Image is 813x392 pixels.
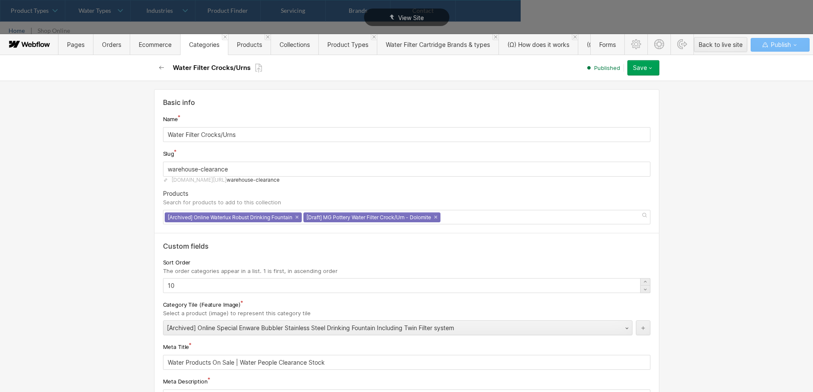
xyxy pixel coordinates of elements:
span: Meta Title [163,343,189,351]
div: Back to live site [699,38,743,51]
a: Close 'Products' tab [265,34,271,40]
span: Water Filter Cartridge Brands & types [386,41,490,48]
span: (Ω) How does it works [507,41,569,48]
span: Published [594,64,620,72]
a: Close 'Categories' tab [222,34,228,40]
a: Close 'Water Filter Cartridge Brands & types' tab [492,34,498,40]
button: Save [627,60,659,75]
a: × [434,215,437,219]
span: View Site [398,14,424,21]
div: Basic info [163,98,650,107]
span: The order categories appear in a list. 1 is first, in ascending order [163,267,338,274]
span: Collections [280,41,310,48]
span: Orders [102,41,121,48]
h2: Water Filter Crocks/Urns [173,64,251,72]
button: Publish [751,38,810,52]
span: Products [237,41,262,48]
span: Publish [769,38,791,51]
div: [Archived] Online Waterlux Robust Drinking Fountain [165,212,302,222]
span: Forms [599,41,616,48]
div: [Draft] MG Pottery Water Filter Crock/Urn - Dolomite [303,212,440,222]
div: Save [633,64,647,71]
div: Custom fields [163,242,650,251]
span: Slug [163,150,175,157]
span: Select a product (image) to represent this category tile [163,310,311,317]
span: Category Tile (Feature Image) [163,301,241,308]
span: Ecommerce [139,41,172,48]
div: [Archived] Online Special Enware Bubbler Stainless Steel Drinking Fountain Including Twin Filter ... [163,321,615,335]
a: × [295,215,299,219]
button: Back to live site [694,37,747,52]
a: Close '(Ω) How does it works' tab [572,34,578,40]
span: Text us [3,20,26,29]
span: Pages [67,41,85,48]
span: Meta Description [163,377,208,385]
span: Product Types [327,41,368,48]
span: Name [163,115,178,123]
a: Close 'Product Types' tab [371,34,377,40]
span: Categories [189,41,219,48]
span: [DOMAIN_NAME][URL] [172,177,227,183]
span: warehouse-clearance [227,177,280,183]
div: Search for products to add to this collection [163,199,281,206]
div: Products [163,190,281,197]
span: Sort Order [163,258,191,266]
span: (Ω) Offers [587,41,615,48]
